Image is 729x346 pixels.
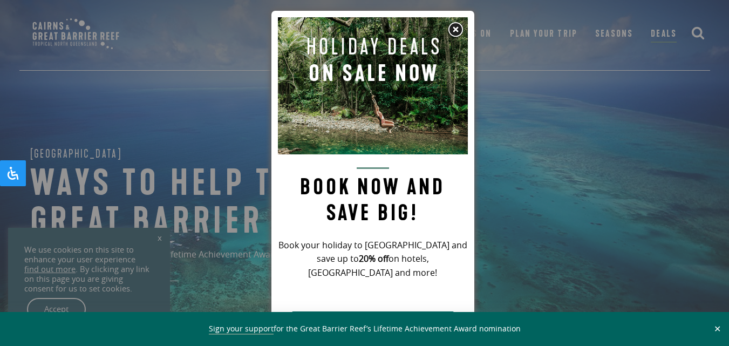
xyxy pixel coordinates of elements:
p: Book your holiday to [GEOGRAPHIC_DATA] and save up to on hotels, [GEOGRAPHIC_DATA] and more! [278,239,468,281]
button: Book Now [292,311,454,344]
img: Pop up image for Holiday Packages [278,17,468,154]
h2: Book now and save big! [278,167,468,226]
a: Sign your support [209,323,274,335]
strong: 20% off [359,253,389,264]
span: for the Great Barrier Reef’s Lifetime Achievement Award nomination [209,323,521,335]
img: Close [447,22,464,38]
svg: Open Accessibility Panel [6,167,19,180]
button: Close [711,324,724,334]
